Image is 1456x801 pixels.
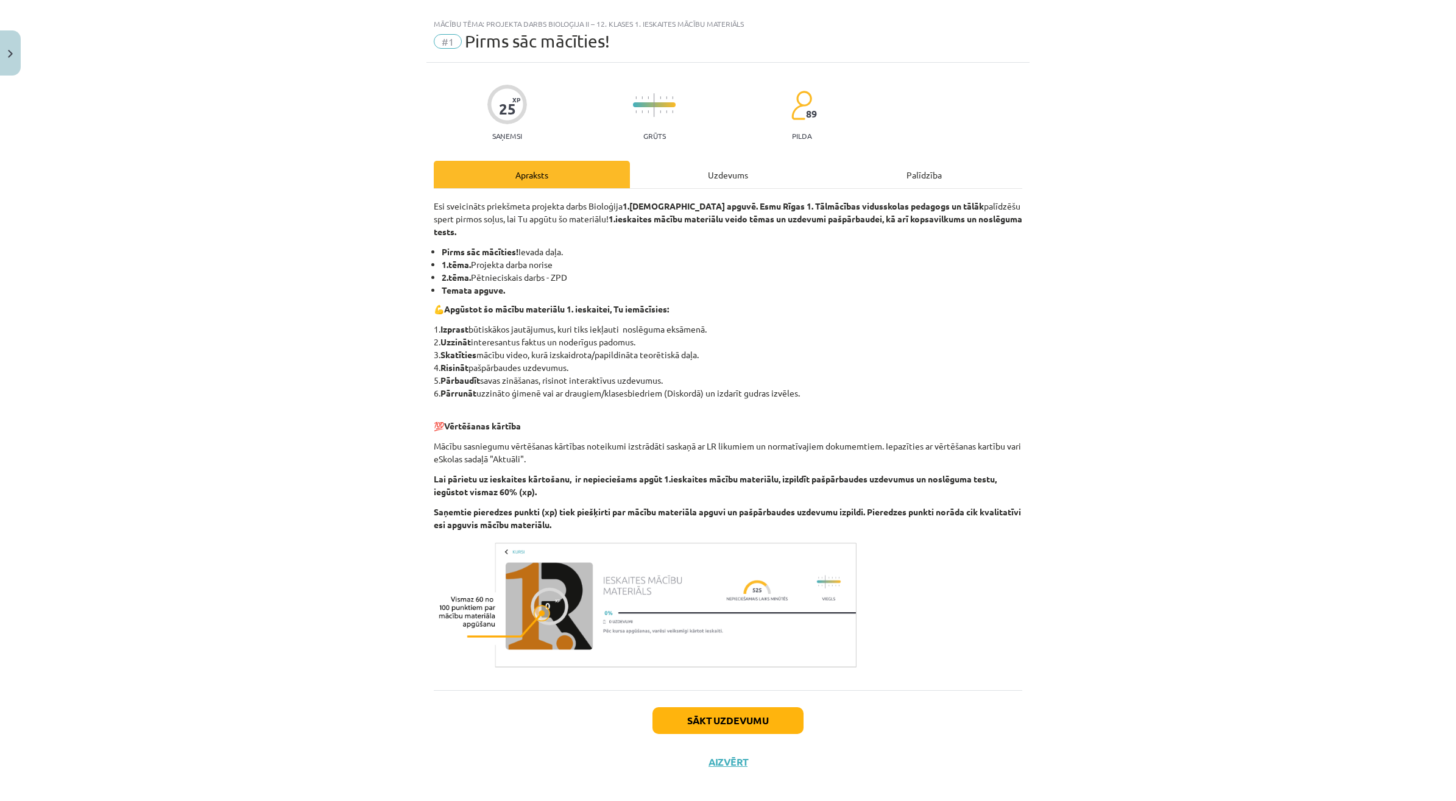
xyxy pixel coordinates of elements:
[442,246,518,257] b: Pirms sāc mācīties!
[434,161,630,188] div: Apraksts
[434,473,997,497] b: Lai pārietu uz ieskaites kārtošanu, ir nepieciešams apgūt 1.ieskaites mācību materiālu, izpildīt ...
[434,440,1022,465] p: Mācību sasniegumu vērtēšanas kārtības noteikumi izstrādāti saskaņā ar LR likumiem un normatīvajie...
[434,200,1022,238] p: Esi sveicināts priekšmeta projekta darbs Bioloģija palīdzēšu spert pirmos soļus, lai Tu apgūtu šo...
[434,407,1022,432] p: 💯
[465,31,610,51] span: Pirms sāc mācīties!
[8,50,13,58] img: icon-close-lesson-0947bae3869378f0d4975bcd49f059093ad1ed9edebbc8119c70593378902aed.svg
[440,336,471,347] b: Uzzināt
[660,110,661,113] img: icon-short-line-57e1e144782c952c97e751825c79c345078a6d821885a25fce030b3d8c18986b.svg
[434,213,1022,237] strong: 1.ieskaites mācību materiālu veido tēmas un uzdevumi pašpārbaudei, kā arī kopsavilkums un noslēgu...
[666,110,667,113] img: icon-short-line-57e1e144782c952c97e751825c79c345078a6d821885a25fce030b3d8c18986b.svg
[442,259,471,270] b: 1.tēma.
[630,161,826,188] div: Uzdevums
[672,110,673,113] img: icon-short-line-57e1e144782c952c97e751825c79c345078a6d821885a25fce030b3d8c18986b.svg
[512,96,520,103] span: XP
[826,161,1022,188] div: Palīdzība
[643,132,666,140] p: Grūts
[635,110,637,113] img: icon-short-line-57e1e144782c952c97e751825c79c345078a6d821885a25fce030b3d8c18986b.svg
[442,272,471,283] b: 2.tēma.
[648,96,649,99] img: icon-short-line-57e1e144782c952c97e751825c79c345078a6d821885a25fce030b3d8c18986b.svg
[434,19,1022,28] div: Mācību tēma: Projekta darbs bioloģija ii – 12. klases 1. ieskaites mācību materiāls
[434,34,462,49] span: #1
[440,323,468,334] b: Izprast
[705,756,751,768] button: Aizvērt
[444,303,669,314] b: Apgūstot šo mācību materiālu 1. ieskaitei, Tu iemācīsies:
[660,96,661,99] img: icon-short-line-57e1e144782c952c97e751825c79c345078a6d821885a25fce030b3d8c18986b.svg
[442,258,1022,271] li: Projekta darba norise
[440,362,468,373] b: Risināt
[442,284,505,295] b: Temata apguve.
[434,303,1022,316] p: 💪
[444,420,521,431] b: Vērtēšanas kārtība
[791,90,812,121] img: students-c634bb4e5e11cddfef0936a35e636f08e4e9abd3cc4e673bd6f9a4125e45ecb1.svg
[440,375,480,386] b: Pārbaudīt
[652,707,804,734] button: Sākt uzdevumu
[666,96,667,99] img: icon-short-line-57e1e144782c952c97e751825c79c345078a6d821885a25fce030b3d8c18986b.svg
[487,132,527,140] p: Saņemsi
[672,96,673,99] img: icon-short-line-57e1e144782c952c97e751825c79c345078a6d821885a25fce030b3d8c18986b.svg
[442,245,1022,258] li: Ievada daļa.
[654,93,655,117] img: icon-long-line-d9ea69661e0d244f92f715978eff75569469978d946b2353a9bb055b3ed8787d.svg
[635,96,637,99] img: icon-short-line-57e1e144782c952c97e751825c79c345078a6d821885a25fce030b3d8c18986b.svg
[641,96,643,99] img: icon-short-line-57e1e144782c952c97e751825c79c345078a6d821885a25fce030b3d8c18986b.svg
[440,349,476,360] b: Skatīties
[442,271,1022,284] li: Pētnieciskais darbs - ZPD
[623,200,984,211] strong: 1.[DEMOGRAPHIC_DATA] apguvē. Esmu Rīgas 1. Tālmācības vidusskolas pedagogs un tālāk
[641,110,643,113] img: icon-short-line-57e1e144782c952c97e751825c79c345078a6d821885a25fce030b3d8c18986b.svg
[499,101,516,118] div: 25
[440,387,476,398] b: Pārrunāt
[434,323,1022,400] p: 1. būtiskākos jautājumus, kuri tiks iekļauti noslēguma eksāmenā. 2. interesantus faktus un noderī...
[792,132,811,140] p: pilda
[648,110,649,113] img: icon-short-line-57e1e144782c952c97e751825c79c345078a6d821885a25fce030b3d8c18986b.svg
[434,506,1021,530] b: Saņemtie pieredzes punkti (xp) tiek piešķirti par mācību materiāla apguvi un pašpārbaudes uzdevum...
[806,108,817,119] span: 89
